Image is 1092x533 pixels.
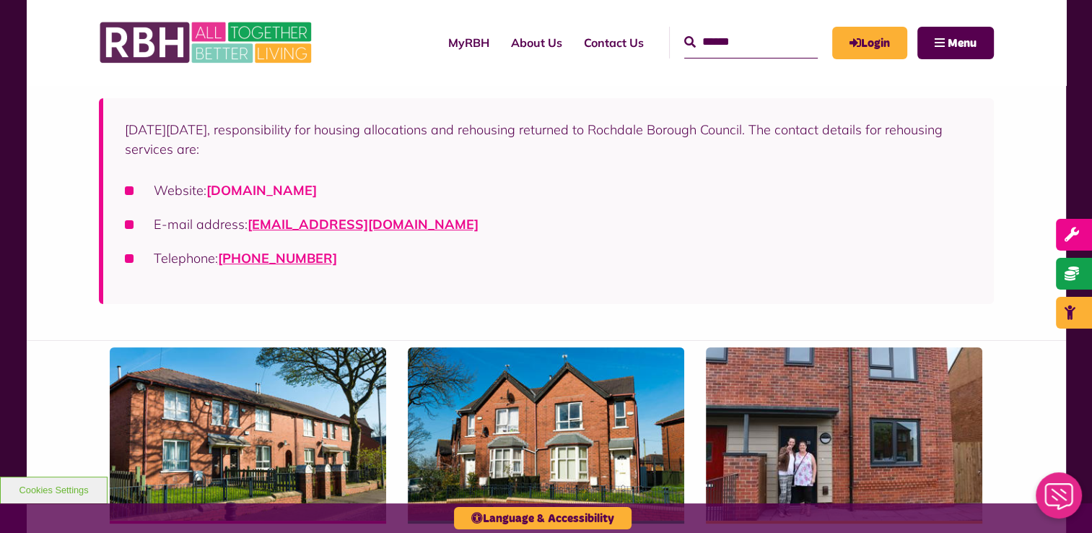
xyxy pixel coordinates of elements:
[125,120,972,159] p: [DATE][DATE], responsibility for housing allocations and rehousing returned to Rochdale Borough C...
[125,181,972,200] li: Website:
[218,250,337,266] a: call 0300 303 8874
[110,347,386,521] img: Belton Avenue
[500,23,573,62] a: About Us
[125,248,972,268] li: Telephone:
[573,23,655,62] a: Contact Us
[1027,468,1092,533] iframe: Netcall Web Assistant for live chat
[248,216,479,233] a: [EMAIL_ADDRESS][DOMAIN_NAME]
[437,23,500,62] a: MyRBH
[684,27,818,58] input: Search
[408,347,684,521] img: Belton Ave 07
[832,27,907,59] a: MyRBH
[99,14,315,71] img: RBH
[917,27,994,59] button: Navigation
[454,507,632,529] button: Language & Accessibility
[206,182,317,199] a: [DOMAIN_NAME]
[125,214,972,234] li: E-mail address:
[948,38,977,49] span: Menu
[706,347,982,521] img: Longridge Drive Keys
